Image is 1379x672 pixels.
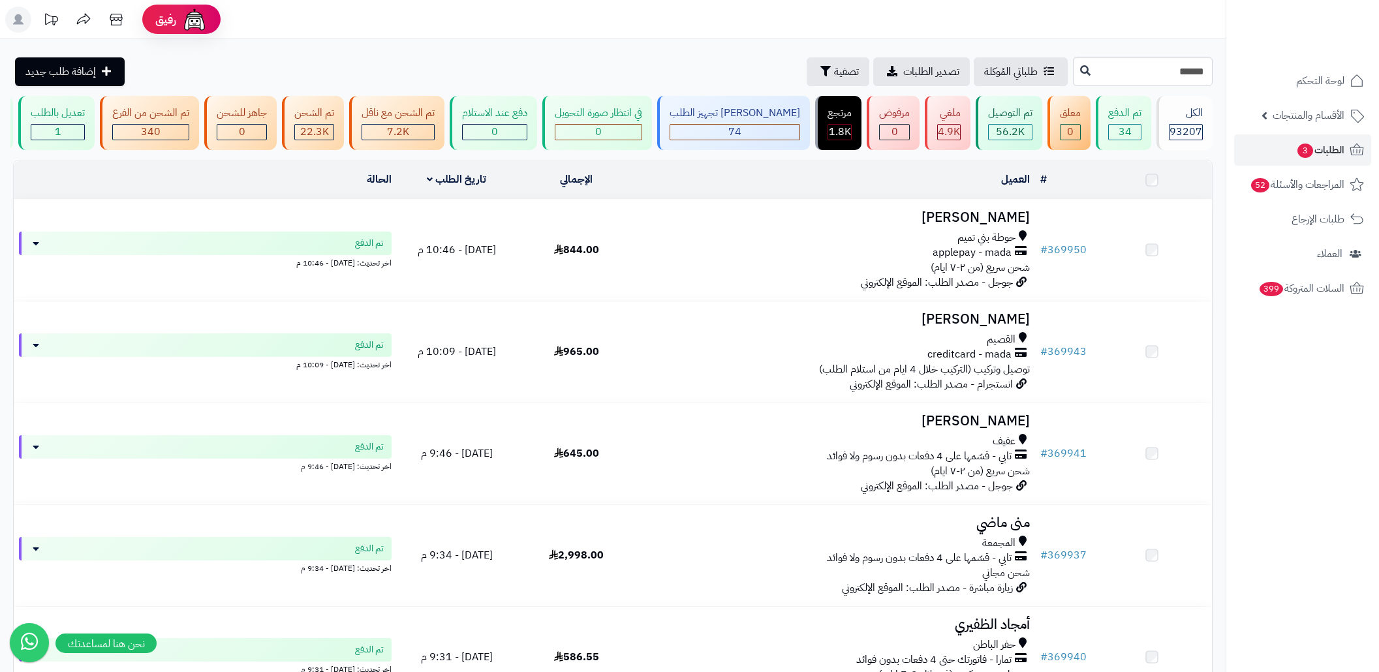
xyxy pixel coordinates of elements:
span: 52 [1251,178,1269,192]
a: دفع عند الاستلام 0 [447,96,540,150]
div: اخر تحديث: [DATE] - 9:46 م [19,459,392,472]
div: معلق [1060,106,1081,121]
div: اخر تحديث: [DATE] - 10:09 م [19,357,392,371]
h3: [PERSON_NAME] [642,312,1030,327]
h3: منى ماضي [642,515,1030,530]
span: # [1040,649,1047,665]
a: مرتجع 1.8K [813,96,864,150]
a: جاهز للشحن 0 [202,96,279,150]
span: [DATE] - 9:34 م [421,547,493,563]
span: # [1040,242,1047,258]
span: تم الدفع [355,237,384,250]
span: 399 [1260,282,1283,296]
span: 0 [239,124,245,140]
div: ملغي [937,106,961,121]
a: تم الدفع 34 [1093,96,1154,150]
div: 0 [555,125,642,140]
span: جوجل - مصدر الطلب: الموقع الإلكتروني [861,275,1013,290]
div: 0 [1061,125,1080,140]
div: تم التوصيل [988,106,1032,121]
div: تم الشحن مع ناقل [362,106,435,121]
span: إضافة طلب جديد [25,64,96,80]
span: 340 [141,124,161,140]
a: #369940 [1040,649,1087,665]
a: إضافة طلب جديد [15,57,125,86]
a: تعديل بالطلب 1 [16,96,97,150]
span: رفيق [155,12,176,27]
span: 4.9K [938,124,960,140]
span: شحن مجاني [982,565,1030,581]
span: [DATE] - 9:31 م [421,649,493,665]
div: 22319 [295,125,333,140]
span: 2,998.00 [549,547,604,563]
div: جاهز للشحن [217,106,267,121]
span: لوحة التحكم [1296,72,1344,90]
span: تم الدفع [355,542,384,555]
span: 56.2K [996,124,1025,140]
a: طلبات الإرجاع [1234,204,1371,235]
span: 0 [891,124,898,140]
span: creditcard - mada [927,347,1012,362]
span: جوجل - مصدر الطلب: الموقع الإلكتروني [861,478,1013,494]
div: مرتجع [828,106,852,121]
span: تابي - قسّمها على 4 دفعات بدون رسوم ولا فوائد [827,551,1012,566]
a: تم الشحن مع ناقل 7.2K [347,96,447,150]
span: زيارة مباشرة - مصدر الطلب: الموقع الإلكتروني [842,580,1013,596]
div: 1 [31,125,84,140]
span: 74 [728,124,741,140]
span: الطلبات [1296,141,1344,159]
a: العملاء [1234,238,1371,269]
span: شحن سريع (من ٢-٧ ايام) [931,260,1030,275]
span: 7.2K [387,124,409,140]
div: 340 [113,125,189,140]
a: # [1040,172,1047,187]
a: المراجعات والأسئلة52 [1234,169,1371,200]
span: انستجرام - مصدر الطلب: الموقع الإلكتروني [850,376,1013,392]
div: 1771 [828,125,851,140]
a: تاريخ الطلب [427,172,486,187]
img: ai-face.png [181,7,208,33]
span: تم الدفع [355,339,384,352]
div: في انتظار صورة التحويل [555,106,642,121]
span: 3 [1297,144,1313,158]
a: الكل93207 [1154,96,1215,150]
span: [DATE] - 10:09 م [418,344,496,359]
h3: [PERSON_NAME] [642,414,1030,429]
button: تصفية [807,57,869,86]
div: 0 [217,125,266,140]
span: applepay - mada [933,245,1012,260]
a: [PERSON_NAME] تجهيز الطلب 74 [655,96,813,150]
div: تعديل بالطلب [31,106,85,121]
h3: [PERSON_NAME] [642,210,1030,225]
span: 0 [595,124,602,140]
span: عفيف [993,434,1015,449]
span: تصدير الطلبات [903,64,959,80]
span: حفر الباطن [973,637,1015,652]
a: تم الشحن 22.3K [279,96,347,150]
span: طلبات الإرجاع [1292,210,1344,228]
div: اخر تحديث: [DATE] - 10:46 م [19,255,392,269]
a: طلباتي المُوكلة [974,57,1068,86]
div: تم الشحن [294,106,334,121]
a: الحالة [367,172,392,187]
div: [PERSON_NAME] تجهيز الطلب [670,106,800,121]
div: اخر تحديث: [DATE] - 9:34 م [19,560,392,574]
div: 0 [463,125,527,140]
span: حوطة بني تميم [957,230,1015,245]
a: تم التوصيل 56.2K [973,96,1045,150]
div: 74 [670,125,799,140]
a: العميل [1001,172,1030,187]
span: طلباتي المُوكلة [984,64,1038,80]
a: السلات المتروكة399 [1234,273,1371,304]
span: 22.3K [300,124,329,140]
div: دفع عند الاستلام [462,106,527,121]
div: 34 [1109,125,1141,140]
span: تابي - قسّمها على 4 دفعات بدون رسوم ولا فوائد [827,449,1012,464]
div: 56174 [989,125,1032,140]
span: 1 [55,124,61,140]
a: #369943 [1040,344,1087,359]
span: تم الدفع [355,643,384,656]
span: الأقسام والمنتجات [1273,106,1344,125]
a: الطلبات3 [1234,134,1371,166]
span: السلات المتروكة [1258,279,1344,298]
